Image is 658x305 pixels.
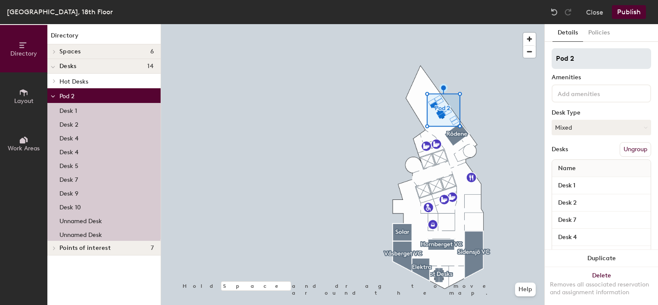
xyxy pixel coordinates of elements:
[147,63,154,70] span: 14
[554,180,649,192] input: Unnamed desk
[552,109,651,116] div: Desk Type
[14,97,34,105] span: Layout
[612,5,646,19] button: Publish
[552,146,568,153] div: Desks
[59,245,111,252] span: Points of interest
[59,229,102,239] p: Unnamed Desk
[59,118,78,128] p: Desk 2
[552,24,583,42] button: Details
[8,145,40,152] span: Work Areas
[545,250,658,267] button: Duplicate
[586,5,603,19] button: Close
[550,8,559,16] img: Undo
[554,161,580,176] span: Name
[556,88,633,98] input: Add amenities
[59,160,78,170] p: Desk 5
[47,31,161,44] h1: Directory
[554,249,649,261] input: Unnamed desk
[554,197,649,209] input: Unnamed desk
[583,24,615,42] button: Policies
[545,267,658,305] button: DeleteRemoves all associated reservation and assignment information
[59,78,88,85] span: Hot Desks
[10,50,37,57] span: Directory
[564,8,572,16] img: Redo
[7,6,113,17] div: [GEOGRAPHIC_DATA], 18th Floor
[59,93,74,100] span: Pod 2
[552,74,651,81] div: Amenities
[59,201,81,211] p: Desk 10
[59,105,77,115] p: Desk 1
[151,245,154,252] span: 7
[515,283,536,296] button: Help
[59,215,102,225] p: Unnamed Desk
[59,174,78,184] p: Desk 7
[59,48,81,55] span: Spaces
[150,48,154,55] span: 6
[554,231,649,243] input: Unnamed desk
[59,146,78,156] p: Desk 4
[550,281,653,296] div: Removes all associated reservation and assignment information
[59,132,78,142] p: Desk 4
[552,120,651,135] button: Mixed
[59,63,76,70] span: Desks
[554,214,649,226] input: Unnamed desk
[59,187,78,197] p: Desk 9
[620,142,651,157] button: Ungroup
